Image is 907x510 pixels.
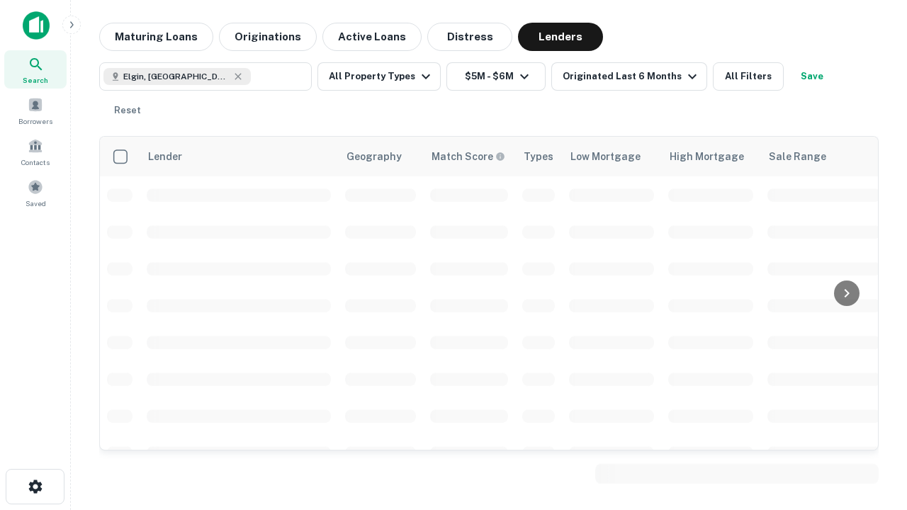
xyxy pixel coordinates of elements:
div: Geography [347,148,402,165]
div: Low Mortgage [570,148,641,165]
th: Low Mortgage [562,137,661,176]
th: Capitalize uses an advanced AI algorithm to match your search with the best lender. The match sco... [423,137,515,176]
button: Active Loans [322,23,422,51]
button: All Property Types [317,62,441,91]
span: Borrowers [18,115,52,127]
button: Reset [105,96,150,125]
th: High Mortgage [661,137,760,176]
div: Sale Range [769,148,826,165]
a: Borrowers [4,91,67,130]
div: Capitalize uses an advanced AI algorithm to match your search with the best lender. The match sco... [432,149,505,164]
th: Sale Range [760,137,888,176]
span: Elgin, [GEOGRAPHIC_DATA], [GEOGRAPHIC_DATA] [123,70,230,83]
h6: Match Score [432,149,502,164]
th: Geography [338,137,423,176]
a: Contacts [4,132,67,171]
div: High Mortgage [670,148,744,165]
button: Lenders [518,23,603,51]
button: Originations [219,23,317,51]
a: Search [4,50,67,89]
th: Lender [140,137,338,176]
button: Maturing Loans [99,23,213,51]
iframe: Chat Widget [836,351,907,419]
span: Contacts [21,157,50,168]
div: Types [524,148,553,165]
th: Types [515,137,562,176]
button: Originated Last 6 Months [551,62,707,91]
button: All Filters [713,62,784,91]
span: Search [23,74,48,86]
button: Save your search to get updates of matches that match your search criteria. [789,62,835,91]
img: capitalize-icon.png [23,11,50,40]
button: Distress [427,23,512,51]
span: Saved [26,198,46,209]
div: Lender [148,148,182,165]
a: Saved [4,174,67,212]
div: Originated Last 6 Months [563,68,701,85]
button: $5M - $6M [446,62,546,91]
